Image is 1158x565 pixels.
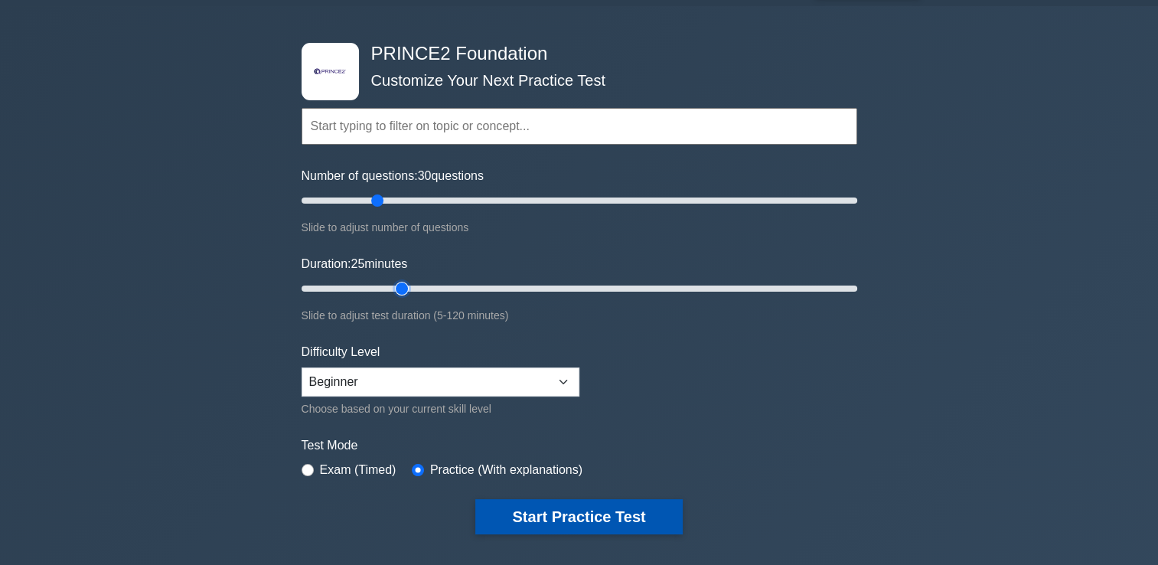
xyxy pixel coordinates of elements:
label: Test Mode [302,436,857,455]
span: 30 [418,169,432,182]
label: Practice (With explanations) [430,461,582,479]
div: Slide to adjust number of questions [302,218,857,237]
div: Slide to adjust test duration (5-120 minutes) [302,306,857,325]
label: Difficulty Level [302,343,380,361]
label: Number of questions: questions [302,167,484,185]
span: 25 [351,257,364,270]
input: Start typing to filter on topic or concept... [302,108,857,145]
label: Exam (Timed) [320,461,396,479]
label: Duration: minutes [302,255,408,273]
h4: PRINCE2 Foundation [365,43,782,65]
div: Choose based on your current skill level [302,400,579,418]
button: Start Practice Test [475,499,682,534]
